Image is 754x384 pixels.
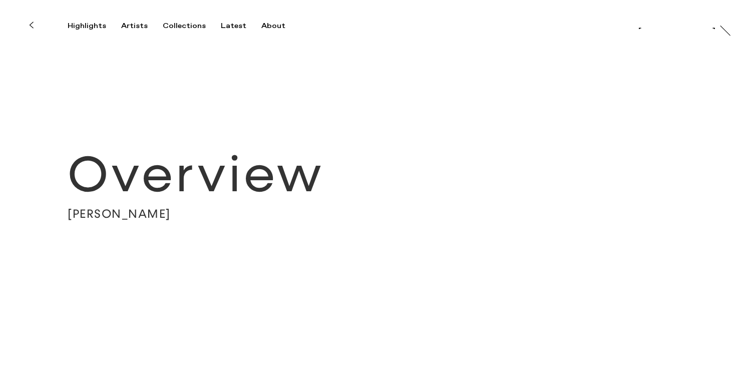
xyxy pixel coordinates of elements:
div: About [261,22,285,31]
div: Collections [163,22,206,31]
button: Latest [221,22,261,31]
button: Artists [121,22,163,31]
div: [PERSON_NAME] [638,29,715,37]
a: [PERSON_NAME] [638,19,715,29]
div: Artists [121,22,148,31]
h2: Overview [68,144,686,206]
button: About [261,22,300,31]
div: At Trayler [719,41,727,83]
span: [PERSON_NAME] [68,206,686,221]
div: Latest [221,22,246,31]
button: Highlights [68,22,121,31]
a: At Trayler [727,41,737,82]
button: Collections [163,22,221,31]
div: Highlights [68,22,106,31]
